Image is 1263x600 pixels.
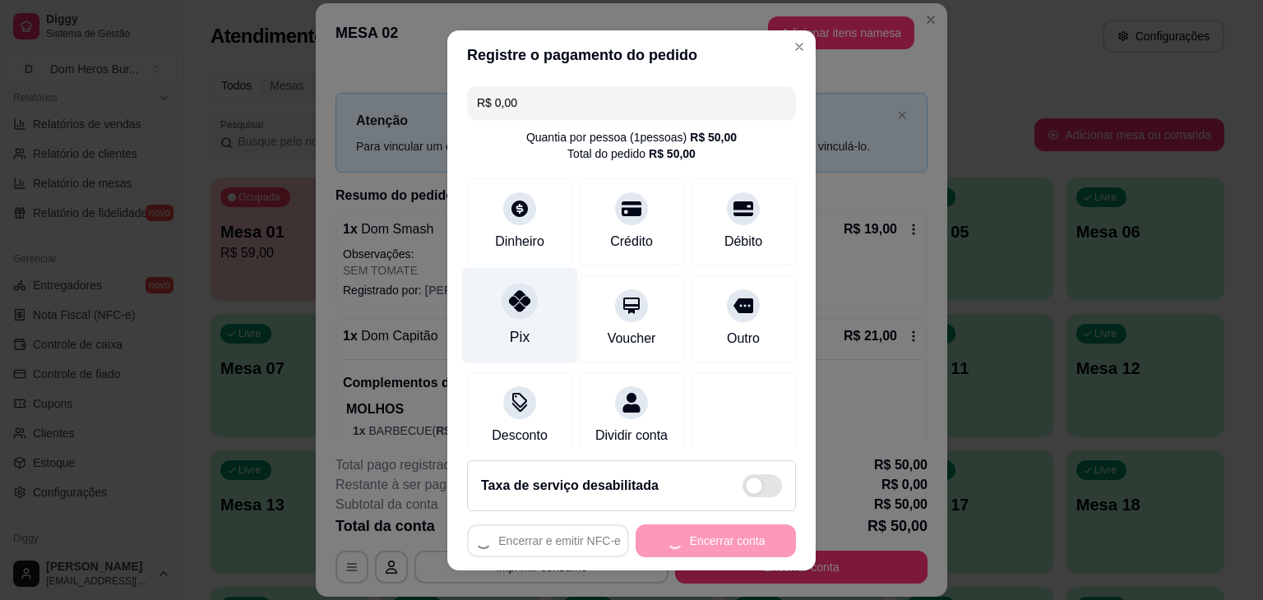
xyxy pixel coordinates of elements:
[567,145,696,162] div: Total do pedido
[526,129,737,145] div: Quantia por pessoa ( 1 pessoas)
[608,329,656,348] div: Voucher
[510,326,530,348] div: Pix
[724,232,762,252] div: Débito
[690,129,737,145] div: R$ 50,00
[649,145,696,162] div: R$ 50,00
[727,329,760,348] div: Outro
[786,34,812,60] button: Close
[447,30,816,80] header: Registre o pagamento do pedido
[477,86,786,119] input: Ex.: hambúrguer de cordeiro
[495,232,544,252] div: Dinheiro
[595,426,668,445] div: Dividir conta
[481,476,659,496] h2: Taxa de serviço desabilitada
[492,426,548,445] div: Desconto
[610,232,653,252] div: Crédito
